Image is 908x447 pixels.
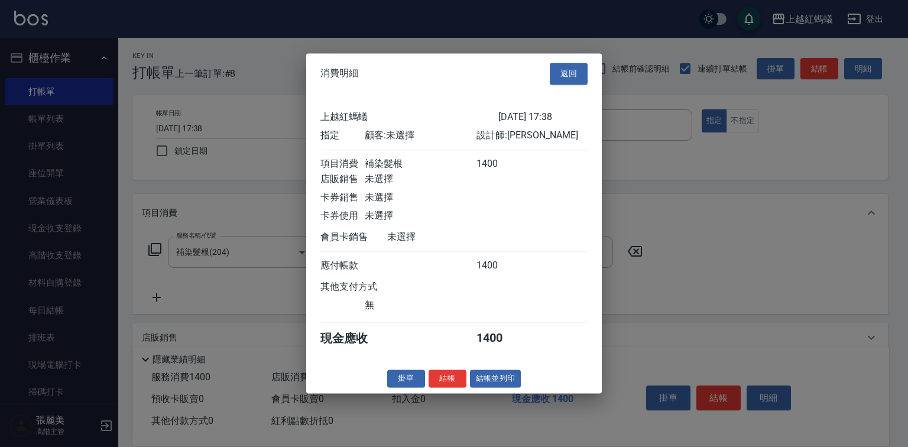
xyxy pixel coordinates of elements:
[320,281,410,293] div: 其他支付方式
[365,299,476,312] div: 無
[320,129,365,142] div: 指定
[476,260,521,272] div: 1400
[550,63,588,85] button: 返回
[320,111,498,124] div: 上越紅螞蟻
[320,192,365,204] div: 卡券銷售
[320,260,365,272] div: 應付帳款
[476,331,521,346] div: 1400
[365,158,476,170] div: 補染髮根
[476,158,521,170] div: 1400
[476,129,588,142] div: 設計師: [PERSON_NAME]
[320,210,365,222] div: 卡券使用
[387,370,425,388] button: 掛單
[387,231,498,244] div: 未選擇
[320,231,387,244] div: 會員卡銷售
[365,192,476,204] div: 未選擇
[470,370,521,388] button: 結帳並列印
[320,68,358,80] span: 消費明細
[365,129,476,142] div: 顧客: 未選擇
[320,158,365,170] div: 項目消費
[365,210,476,222] div: 未選擇
[320,173,365,186] div: 店販銷售
[365,173,476,186] div: 未選擇
[498,111,588,124] div: [DATE] 17:38
[429,370,466,388] button: 結帳
[320,331,387,346] div: 現金應收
